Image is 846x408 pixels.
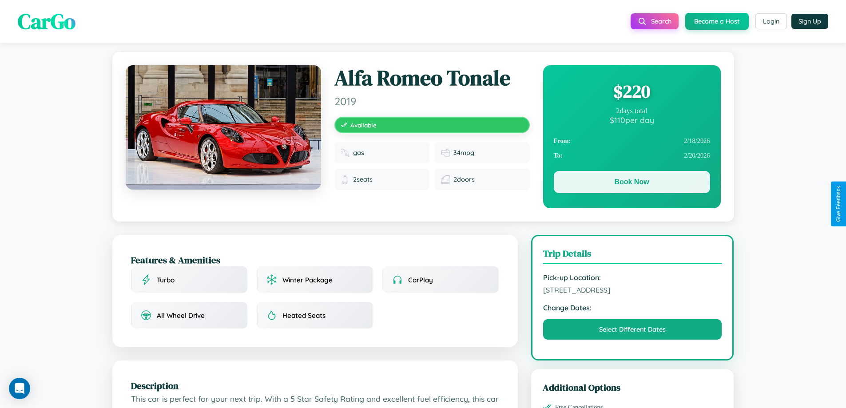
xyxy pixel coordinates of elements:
[408,276,433,284] span: CarPlay
[755,13,787,29] button: Login
[9,378,30,399] div: Open Intercom Messenger
[554,148,710,163] div: 2 / 20 / 2026
[554,137,571,145] strong: From:
[441,148,450,157] img: Fuel efficiency
[631,13,679,29] button: Search
[543,247,722,264] h3: Trip Details
[835,186,842,222] div: Give Feedback
[353,149,364,157] span: gas
[350,121,377,129] span: Available
[334,95,530,108] span: 2019
[554,134,710,148] div: 2 / 18 / 2026
[353,175,373,183] span: 2 seats
[441,175,450,184] img: Doors
[282,311,326,320] span: Heated Seats
[554,79,710,103] div: $ 220
[543,319,722,340] button: Select Different Dates
[554,171,710,193] button: Book Now
[554,107,710,115] div: 2 days total
[453,149,474,157] span: 34 mpg
[543,303,722,312] strong: Change Dates:
[126,65,321,190] img: Alfa Romeo Tonale 2019
[543,285,722,294] span: [STREET_ADDRESS]
[157,311,205,320] span: All Wheel Drive
[685,13,749,30] button: Become a Host
[543,273,722,282] strong: Pick-up Location:
[554,152,563,159] strong: To:
[554,115,710,125] div: $ 110 per day
[157,276,175,284] span: Turbo
[453,175,475,183] span: 2 doors
[651,17,671,25] span: Search
[543,381,723,394] h3: Additional Options
[18,7,75,36] span: CarGo
[131,254,499,266] h2: Features & Amenities
[334,65,530,91] h1: Alfa Romeo Tonale
[341,175,350,184] img: Seats
[341,148,350,157] img: Fuel type
[791,14,828,29] button: Sign Up
[282,276,333,284] span: Winter Package
[131,379,499,392] h2: Description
